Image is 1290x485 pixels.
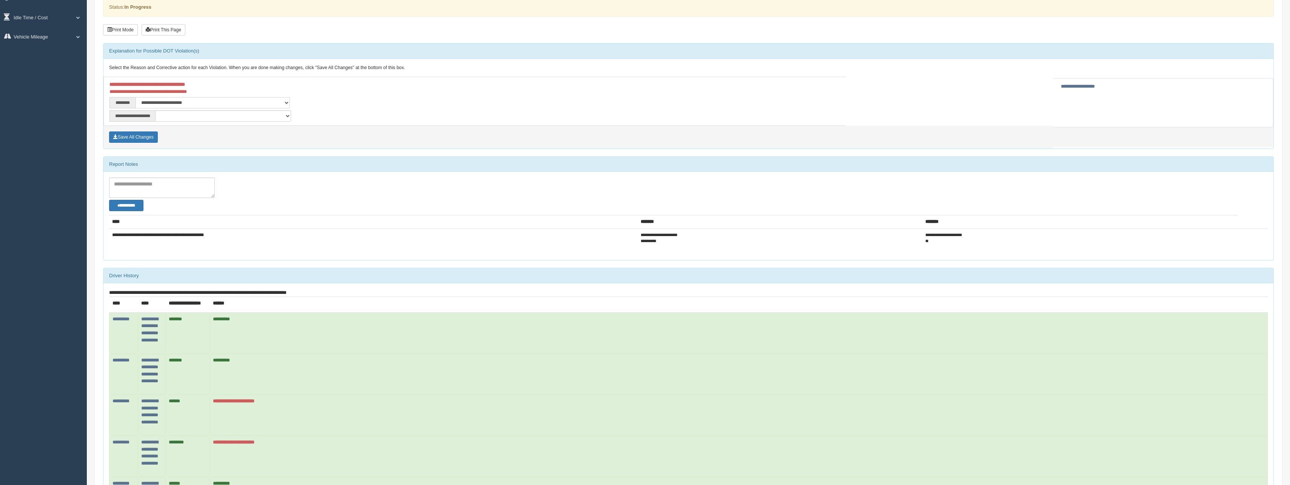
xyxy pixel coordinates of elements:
button: Print Mode [103,24,138,36]
button: Change Filter Options [109,200,143,211]
button: Print This Page [142,24,185,36]
div: Select the Reason and Corrective action for each Violation. When you are done making changes, cli... [103,59,1273,77]
strong: In Progress [124,4,151,10]
div: Explanation for Possible DOT Violation(s) [103,43,1273,59]
button: Save [109,131,158,143]
div: Driver History [103,268,1273,283]
div: Report Notes [103,157,1273,172]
